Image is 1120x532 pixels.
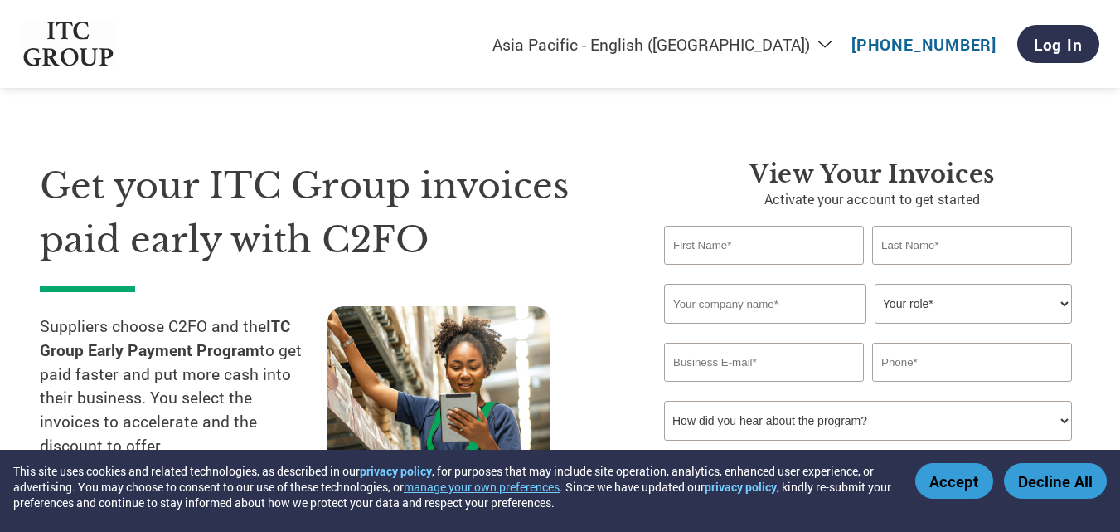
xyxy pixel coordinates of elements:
[664,226,864,265] input: First Name*
[664,383,864,394] div: Inavlid Email Address
[40,159,614,266] h1: Get your ITC Group invoices paid early with C2FO
[22,22,116,67] img: ITC Group
[327,306,550,470] img: supply chain worker
[40,315,290,360] strong: ITC Group Early Payment Program
[872,343,1072,382] input: Phone*
[360,463,432,479] a: privacy policy
[872,383,1072,394] div: Inavlid Phone Number
[875,284,1072,324] select: Title/Role
[404,479,560,495] button: manage your own preferences
[664,189,1080,209] p: Activate your account to get started
[705,479,777,495] a: privacy policy
[872,266,1072,277] div: Invalid last name or last name is too long
[851,34,996,55] a: [PHONE_NUMBER]
[40,315,327,458] p: Suppliers choose C2FO and the to get paid faster and put more cash into their business. You selec...
[664,343,864,382] input: Invalid Email format
[664,266,864,277] div: Invalid first name or first name is too long
[872,226,1072,265] input: Last Name*
[1017,25,1099,63] a: Log In
[664,325,1072,336] div: Invalid company name or company name is too long
[664,284,866,324] input: Your company name*
[915,463,993,499] button: Accept
[664,159,1080,189] h3: View Your Invoices
[13,463,891,510] div: This site uses cookies and related technologies, as described in our , for purposes that may incl...
[1004,463,1107,499] button: Decline All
